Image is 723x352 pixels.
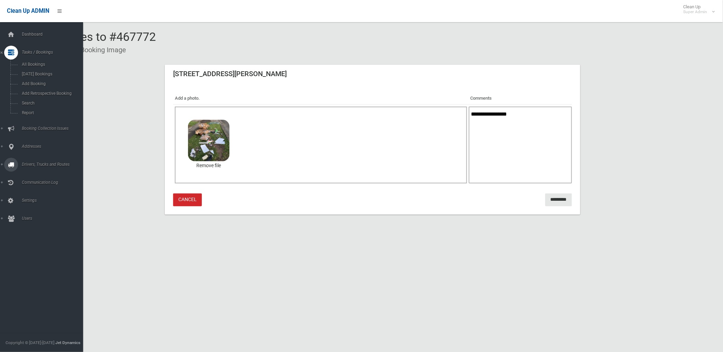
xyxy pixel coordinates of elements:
span: Copyright © [DATE]-[DATE] [6,340,54,345]
span: Dashboard [20,32,89,37]
span: Tasks / Bookings [20,50,89,55]
span: Settings [20,198,89,203]
span: Drivers, Trucks and Routes [20,162,89,167]
span: Add Images to #467772 [30,30,156,44]
span: Communication Log [20,180,89,185]
th: Comments [469,92,572,105]
span: All Bookings [20,62,83,67]
span: Clean Up [680,4,714,15]
span: Users [20,216,89,221]
span: Add Booking [20,81,83,86]
span: Booking Collection Issues [20,126,89,131]
span: Clean Up ADMIN [7,8,49,14]
h3: [STREET_ADDRESS][PERSON_NAME] [173,70,287,77]
small: Super Admin [684,9,707,15]
strong: Jet Dynamics [55,340,80,345]
a: Cancel [173,193,202,206]
li: Booking Image [75,44,126,56]
span: [DATE] Bookings [20,72,83,76]
span: Addresses [20,144,89,149]
th: Add a photo. [173,92,469,105]
span: Search [20,101,83,106]
span: Add Retrospective Booking [20,91,83,96]
a: Remove file [188,161,230,170]
span: Report [20,110,83,115]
